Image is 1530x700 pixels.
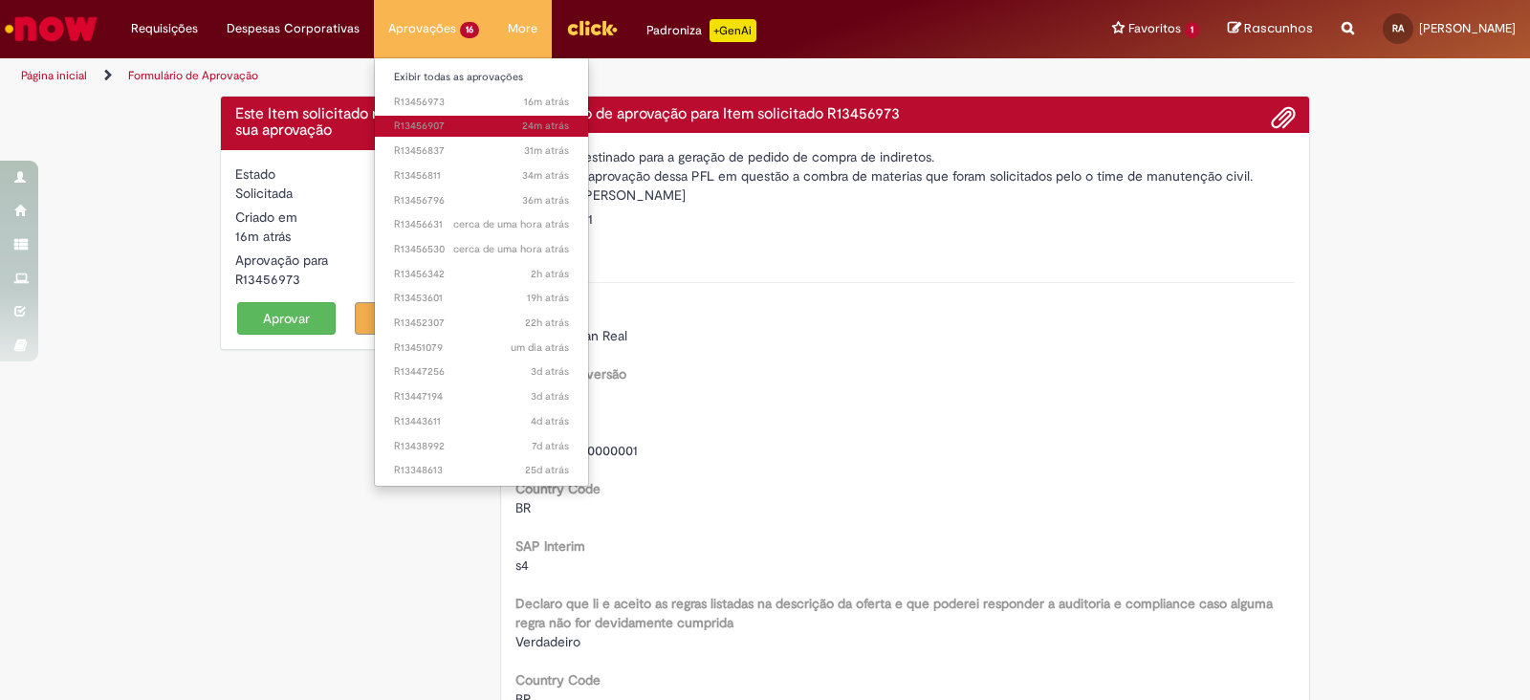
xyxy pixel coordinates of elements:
[375,386,588,407] a: Aberto R13447194 :
[375,288,588,309] a: Aberto R13453601 :
[394,217,569,232] span: R13456631
[375,411,588,432] a: Aberto R13443611 :
[511,340,569,355] span: um dia atrás
[388,19,456,38] span: Aprovações
[375,460,588,481] a: Aberto R13348613 :
[355,302,454,335] button: Rejeitar
[1392,22,1404,34] span: RA
[566,13,618,42] img: click_logo_yellow_360x200.png
[515,671,601,689] b: Country Code
[235,184,456,203] div: Solicitada
[394,364,569,380] span: R13447256
[394,242,569,257] span: R13456530
[524,95,569,109] time: 28/08/2025 11:05:33
[235,164,275,184] label: Estado
[394,340,569,356] span: R13451079
[394,463,569,478] span: R13348613
[515,557,529,574] span: s4
[522,119,569,133] time: 28/08/2025 10:57:34
[710,19,756,42] p: +GenAi
[527,291,569,305] time: 27/08/2025 16:33:14
[531,267,569,281] time: 28/08/2025 09:46:59
[531,389,569,404] span: 3d atrás
[235,251,328,270] label: Aprovação para
[531,364,569,379] time: 26/08/2025 10:08:51
[524,95,569,109] span: 16m atrás
[375,67,588,88] a: Exibir todas as aprovações
[394,119,569,134] span: R13456907
[375,165,588,186] a: Aberto R13456811 :
[525,316,569,330] span: 22h atrás
[453,242,569,256] span: cerca de uma hora atrás
[374,57,589,487] ul: Aprovações
[522,168,569,183] time: 28/08/2025 10:47:24
[375,264,588,285] a: Aberto R13456342 :
[522,119,569,133] span: 24m atrás
[394,95,569,110] span: R13456973
[525,463,569,477] time: 03/08/2025 13:55:53
[394,414,569,429] span: R13443611
[1244,19,1313,37] span: Rascunhos
[453,217,569,231] span: cerca de uma hora atrás
[1419,20,1516,36] span: [PERSON_NAME]
[237,302,337,335] button: Aprovar
[2,10,100,48] img: ServiceNow
[515,186,1296,209] div: [PERSON_NAME]
[394,143,569,159] span: R13456837
[375,239,588,260] a: Aberto R13456530 :
[375,190,588,211] a: Aberto R13456796 :
[1228,20,1313,38] a: Rascunhos
[524,143,569,158] time: 28/08/2025 10:50:32
[508,19,537,38] span: More
[515,209,1296,229] div: Quantidade 1
[515,595,1273,631] b: Declaro que li e aceito as regras listadas na descrição da oferta e que poderei responder a audit...
[128,68,258,83] a: Formulário de Aprovação
[394,291,569,306] span: R13453601
[235,227,456,246] div: 28/08/2025 11:05:33
[375,436,588,457] a: Aberto R13438992 :
[515,106,1296,123] h4: Solicitação de aprovação para Item solicitado R13456973
[235,106,456,140] h4: Este Item solicitado requer a sua aprovação
[375,92,588,113] a: Aberto R13456973 :
[1185,22,1199,38] span: 1
[131,19,198,38] span: Requisições
[227,19,360,38] span: Despesas Corporativas
[375,313,588,334] a: Aberto R13452307 :
[375,141,588,162] a: Aberto R13456837 :
[524,143,569,158] span: 31m atrás
[646,19,756,42] div: Padroniza
[453,242,569,256] time: 28/08/2025 10:11:50
[525,463,569,477] span: 25d atrás
[511,340,569,355] time: 27/08/2025 09:34:32
[531,389,569,404] time: 26/08/2025 09:59:17
[1128,19,1181,38] span: Favoritos
[525,316,569,330] time: 27/08/2025 12:57:45
[522,168,569,183] span: 34m atrás
[375,361,588,383] a: Aberto R13447256 :
[532,439,569,453] time: 22/08/2025 10:19:21
[532,439,569,453] span: 7d atrás
[394,168,569,184] span: R13456811
[235,228,291,245] time: 28/08/2025 11:05:33
[522,193,569,208] time: 28/08/2025 10:45:35
[515,537,585,555] b: SAP Interim
[527,291,569,305] span: 19h atrás
[531,364,569,379] span: 3d atrás
[235,228,291,245] span: 16m atrás
[515,147,1296,166] div: Chamado destinado para a geração de pedido de compra de indiretos.
[394,267,569,282] span: R13456342
[394,439,569,454] span: R13438992
[21,68,87,83] a: Página inicial
[531,267,569,281] span: 2h atrás
[394,316,569,331] span: R13452307
[375,116,588,137] a: Aberto R13456907 :
[394,193,569,208] span: R13456796
[14,58,1006,94] ul: Trilhas de página
[522,193,569,208] span: 36m atrás
[394,389,569,405] span: R13447194
[235,270,456,289] div: R13456973
[375,338,588,359] a: Aberto R13451079 :
[531,414,569,428] span: 4d atrás
[515,480,601,497] b: Country Code
[375,214,588,235] a: Aberto R13456631 :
